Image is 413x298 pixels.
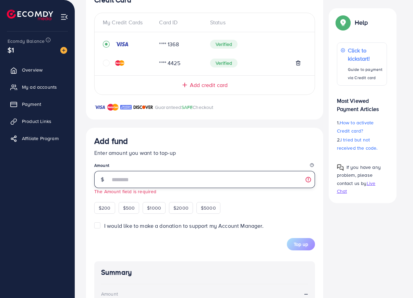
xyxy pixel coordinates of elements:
span: $2000 [173,204,189,211]
span: Overview [22,66,42,73]
span: If you have any problem, please contact us by [337,164,381,186]
img: credit [115,60,124,66]
p: Guide to payment via Credit card [348,65,383,82]
div: My Credit Cards [103,18,154,26]
span: Product Links [22,118,51,125]
strong: -- [304,290,308,298]
img: logo [7,10,53,20]
img: brand [107,103,119,111]
span: Ecomdy Balance [8,38,45,45]
a: My ad accounts [5,80,70,94]
span: My ad accounts [22,84,57,90]
span: Payment [22,101,41,108]
p: Enter amount you want to top-up [94,149,315,157]
img: brand [133,103,153,111]
a: Overview [5,63,70,77]
small: The Amount field is required [94,188,156,195]
img: brand [94,103,106,111]
div: Status [205,18,306,26]
img: Popup guide [337,16,349,29]
span: Add credit card [190,81,228,89]
span: Affiliate Program [22,135,59,142]
img: credit [115,41,129,47]
img: menu [60,13,68,21]
span: I tried but not received the code. [337,136,378,151]
iframe: Chat [384,267,408,293]
span: $5000 [201,204,216,211]
a: Product Links [5,114,70,128]
img: Popup guide [337,164,344,171]
img: brand [120,103,132,111]
span: $1000 [147,204,161,211]
span: Verified [210,40,238,49]
p: Guaranteed Checkout [155,103,214,111]
legend: Amount [94,162,315,171]
h4: Summary [101,268,308,277]
span: Verified [210,59,238,67]
span: Top up [294,241,308,248]
p: 2. [337,136,387,152]
img: image [60,47,67,54]
span: I would like to make a donation to support my Account Manager. [104,222,264,229]
span: SAFE [181,104,193,111]
p: 1. [337,119,387,135]
div: Amount [101,290,118,297]
span: $200 [99,204,111,211]
span: $1 [5,45,17,55]
button: Top up [287,238,315,250]
p: Click to kickstart! [348,46,383,63]
a: Payment [5,97,70,111]
span: How to activate Credit card? [337,119,374,134]
a: Affiliate Program [5,132,70,145]
svg: circle [103,60,110,66]
p: Help [355,18,368,27]
span: Live Chat [337,179,376,194]
svg: record circle [103,41,110,48]
h3: Add fund [94,136,128,146]
span: $500 [123,204,135,211]
p: Most Viewed Payment Articles [337,91,387,113]
div: Card ID [154,18,204,26]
